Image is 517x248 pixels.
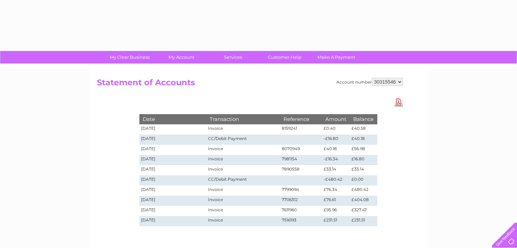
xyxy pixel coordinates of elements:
td: £231.51 [322,216,350,226]
td: [DATE] [139,175,207,185]
td: 7611960 [280,206,322,216]
td: £56.98 [350,145,377,155]
td: Invoice [206,206,280,216]
td: 7516193 [280,216,322,226]
a: Make A Payment [308,51,364,64]
td: CC/Debit Payment [206,135,280,145]
td: Invoice [206,145,280,155]
td: 7981154 [280,155,322,165]
td: £95.96 [322,206,350,216]
td: [DATE] [139,196,207,206]
td: [DATE] [139,206,207,216]
div: Account number [337,78,403,86]
td: -£16.34 [322,155,350,165]
td: £480.42 [350,185,377,196]
td: £40.18 [322,145,350,155]
a: My Account [153,51,209,64]
td: £231.51 [350,216,377,226]
a: Customer Help [257,51,313,64]
td: -£16.80 [322,135,350,145]
td: £40.18 [350,135,377,145]
th: Reference [280,114,322,124]
td: £404.08 [350,196,377,206]
td: £0.40 [322,124,350,135]
a: Download Pdf [394,97,403,107]
td: CC/Debit Payment [206,175,280,185]
a: My Clear Business [102,51,158,64]
td: 7890558 [280,165,322,175]
td: Invoice [206,196,280,206]
a: Services [205,51,261,64]
td: 7799094 [280,185,322,196]
td: 8070949 [280,145,322,155]
td: [DATE] [139,155,207,165]
td: £76.61 [322,196,350,206]
th: Amount [322,114,350,124]
td: 8159241 [280,124,322,135]
h2: Statement of Accounts [97,78,403,91]
td: £33.14 [322,165,350,175]
td: [DATE] [139,165,207,175]
td: £0.00 [350,175,377,185]
td: £16.80 [350,155,377,165]
td: £40.58 [350,124,377,135]
td: £327.47 [350,206,377,216]
th: Date [139,114,207,124]
td: Invoice [206,124,280,135]
th: Transaction [206,114,280,124]
td: Invoice [206,165,280,175]
td: [DATE] [139,124,207,135]
td: 7706312 [280,196,322,206]
td: £76.34 [322,185,350,196]
td: Invoice [206,185,280,196]
td: [DATE] [139,145,207,155]
td: £33.14 [350,165,377,175]
th: Balance [350,114,377,124]
td: Invoice [206,155,280,165]
td: Invoice [206,216,280,226]
td: [DATE] [139,216,207,226]
td: -£480.42 [322,175,350,185]
td: [DATE] [139,185,207,196]
td: [DATE] [139,135,207,145]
